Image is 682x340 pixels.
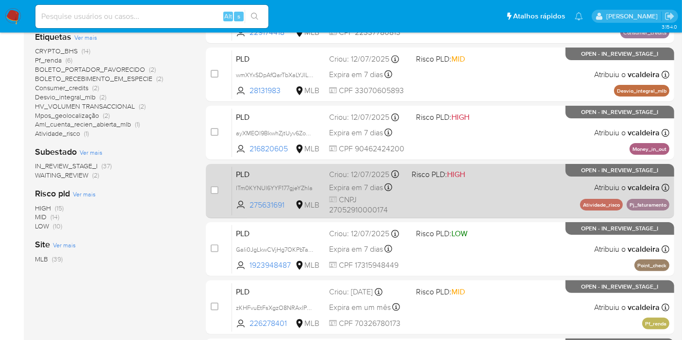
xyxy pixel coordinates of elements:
[575,12,583,20] a: Notificações
[606,12,661,21] p: vitoria.caldeira@mercadolivre.com
[224,12,232,21] span: Alt
[237,12,240,21] span: s
[35,10,268,23] input: Pesquise usuários ou casos...
[665,11,675,21] a: Sair
[513,11,565,21] span: Atalhos rápidos
[662,23,677,31] span: 3.154.0
[245,10,265,23] button: search-icon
